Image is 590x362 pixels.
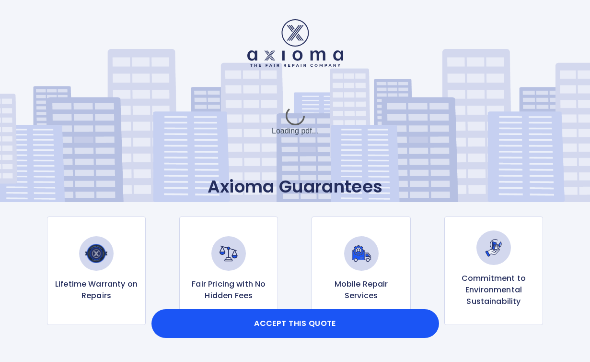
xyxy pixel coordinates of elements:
[151,309,439,338] button: Accept this Quote
[476,230,511,265] img: Commitment to Environmental Sustainability
[187,278,270,302] p: Fair Pricing with No Hidden Fees
[320,278,402,302] p: Mobile Repair Services
[344,236,379,271] img: Mobile Repair Services
[12,176,578,197] p: Axioma Guarantees
[211,236,246,271] img: Fair Pricing with No Hidden Fees
[79,236,114,271] img: Lifetime Warranty on Repairs
[55,278,138,302] p: Lifetime Warranty on Repairs
[247,19,343,67] img: Logo
[223,97,367,145] div: Loading pdf...
[452,273,535,307] p: Commitment to Environmental Sustainability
